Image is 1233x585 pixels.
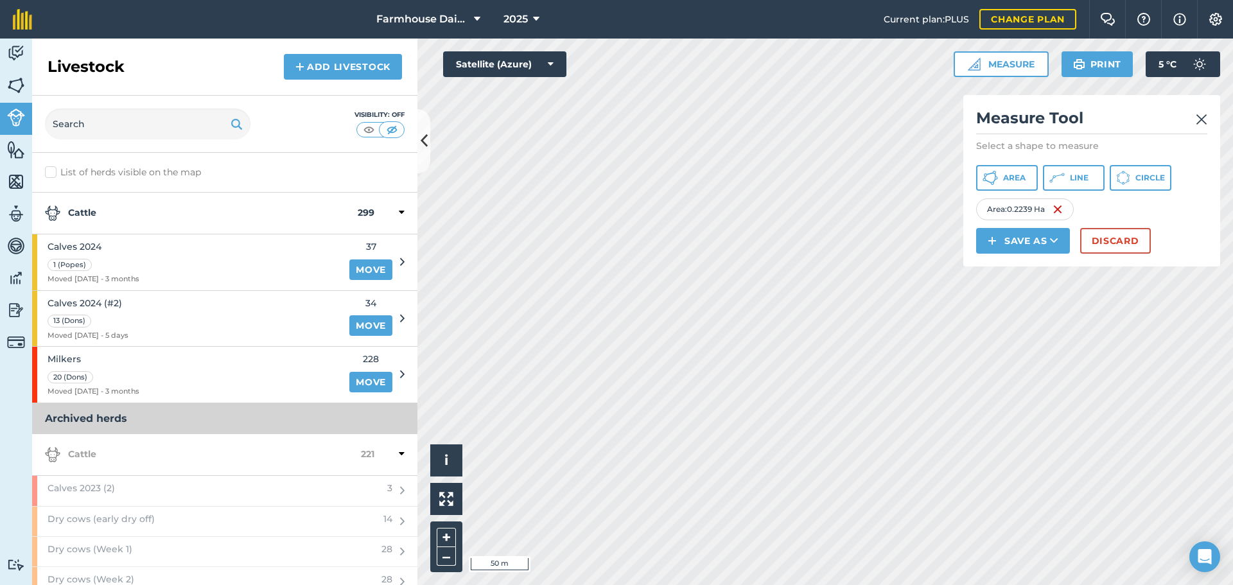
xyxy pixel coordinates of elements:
[284,54,402,80] a: Add Livestock
[954,51,1049,77] button: Measure
[45,205,358,221] strong: Cattle
[48,296,128,310] span: Calves 2024 (#2)
[1173,12,1186,27] img: svg+xml;base64,PHN2ZyB4bWxucz0iaHR0cDovL3d3dy53My5vcmcvMjAwMC9zdmciIHdpZHRoPSIxNyIgaGVpZ2h0PSIxNy...
[7,268,25,288] img: svg+xml;base64,PD94bWwgdmVyc2lvbj0iMS4wIiBlbmNvZGluZz0idXRmLTgiPz4KPCEtLSBHZW5lcmF0b3I6IEFkb2JlIE...
[48,240,139,254] span: Calves 2024
[979,9,1076,30] a: Change plan
[443,51,566,77] button: Satellite (Azure)
[349,315,392,336] a: Move
[32,403,417,434] h3: Archived herds
[7,44,25,63] img: svg+xml;base64,PD94bWwgdmVyc2lvbj0iMS4wIiBlbmNvZGluZz0idXRmLTgiPz4KPCEtLSBHZW5lcmF0b3I6IEFkb2JlIE...
[968,58,981,71] img: Ruler icon
[1110,165,1171,191] button: Circle
[437,547,456,566] button: –
[884,12,969,26] span: Current plan : PLUS
[45,447,361,462] strong: Cattle
[7,76,25,95] img: svg+xml;base64,PHN2ZyB4bWxucz0iaHR0cDovL3d3dy53My5vcmcvMjAwMC9zdmciIHdpZHRoPSI1NiIgaGVpZ2h0PSI2MC...
[45,109,250,139] input: Search
[48,386,139,397] span: Moved [DATE] - 3 months
[7,333,25,351] img: svg+xml;base64,PD94bWwgdmVyc2lvbj0iMS4wIiBlbmNvZGluZz0idXRmLTgiPz4KPCEtLSBHZW5lcmF0b3I6IEFkb2JlIE...
[1043,165,1105,191] button: Line
[48,315,91,327] div: 13 (Dons)
[1062,51,1133,77] button: Print
[48,259,92,272] div: 1 (Popes)
[1070,173,1089,183] span: Line
[384,123,400,136] img: svg+xml;base64,PHN2ZyB4bWxucz0iaHR0cDovL3d3dy53My5vcmcvMjAwMC9zdmciIHdpZHRoPSI1MCIgaGVpZ2h0PSI0MC...
[7,236,25,256] img: svg+xml;base64,PD94bWwgdmVyc2lvbj0iMS4wIiBlbmNvZGluZz0idXRmLTgiPz4KPCEtLSBHZW5lcmF0b3I6IEFkb2JlIE...
[1073,57,1085,72] img: svg+xml;base64,PHN2ZyB4bWxucz0iaHR0cDovL3d3dy53My5vcmcvMjAwMC9zdmciIHdpZHRoPSIxOSIgaGVpZ2h0PSIyNC...
[32,476,380,505] a: Calves 2023 (2)
[1135,173,1165,183] span: Circle
[430,444,462,476] button: i
[376,12,469,27] span: Farmhouse Dairy Co.
[976,139,1207,152] p: Select a shape to measure
[387,481,392,495] span: 3
[354,110,405,120] div: Visibility: Off
[48,371,93,384] div: 20 (Dons)
[48,352,139,366] span: Milkers
[32,291,342,347] a: Calves 2024 (#2)13 (Dons)Moved [DATE] - 5 days
[32,234,342,290] a: Calves 20241 (Popes)Moved [DATE] - 3 months
[45,166,405,179] label: List of herds visible on the map
[1053,202,1063,217] img: svg+xml;base64,PHN2ZyB4bWxucz0iaHR0cDovL3d3dy53My5vcmcvMjAwMC9zdmciIHdpZHRoPSIxNiIgaGVpZ2h0PSIyNC...
[976,165,1038,191] button: Area
[1187,51,1212,77] img: svg+xml;base64,PD94bWwgdmVyc2lvbj0iMS4wIiBlbmNvZGluZz0idXRmLTgiPz4KPCEtLSBHZW5lcmF0b3I6IEFkb2JlIE...
[349,240,392,254] span: 37
[349,372,392,392] a: Move
[358,205,374,221] strong: 299
[1208,13,1223,26] img: A cog icon
[7,109,25,127] img: svg+xml;base64,PD94bWwgdmVyc2lvbj0iMS4wIiBlbmNvZGluZz0idXRmLTgiPz4KPCEtLSBHZW5lcmF0b3I6IEFkb2JlIE...
[1003,173,1026,183] span: Area
[7,559,25,571] img: svg+xml;base64,PD94bWwgdmVyc2lvbj0iMS4wIiBlbmNvZGluZz0idXRmLTgiPz4KPCEtLSBHZW5lcmF0b3I6IEFkb2JlIE...
[48,542,132,556] span: Dry cows (Week 1)
[976,228,1070,254] button: Save as
[988,233,997,249] img: svg+xml;base64,PHN2ZyB4bWxucz0iaHR0cDovL3d3dy53My5vcmcvMjAwMC9zdmciIHdpZHRoPSIxNCIgaGVpZ2h0PSIyNC...
[361,447,374,462] strong: 221
[383,512,392,526] span: 14
[381,542,392,556] span: 28
[439,492,453,506] img: Four arrows, one pointing top left, one top right, one bottom right and the last bottom left
[231,116,243,132] img: svg+xml;base64,PHN2ZyB4bWxucz0iaHR0cDovL3d3dy53My5vcmcvMjAwMC9zdmciIHdpZHRoPSIxOSIgaGVpZ2h0PSIyNC...
[444,452,448,468] span: i
[7,301,25,320] img: svg+xml;base64,PD94bWwgdmVyc2lvbj0iMS4wIiBlbmNvZGluZz0idXRmLTgiPz4KPCEtLSBHZW5lcmF0b3I6IEFkb2JlIE...
[349,259,392,280] a: Move
[295,59,304,74] img: svg+xml;base64,PHN2ZyB4bWxucz0iaHR0cDovL3d3dy53My5vcmcvMjAwMC9zdmciIHdpZHRoPSIxNCIgaGVpZ2h0PSIyNC...
[13,9,32,30] img: fieldmargin Logo
[1196,112,1207,127] img: svg+xml;base64,PHN2ZyB4bWxucz0iaHR0cDovL3d3dy53My5vcmcvMjAwMC9zdmciIHdpZHRoPSIyMiIgaGVpZ2h0PSIzMC...
[32,537,374,566] a: Dry cows (Week 1)
[7,204,25,223] img: svg+xml;base64,PD94bWwgdmVyc2lvbj0iMS4wIiBlbmNvZGluZz0idXRmLTgiPz4KPCEtLSBHZW5lcmF0b3I6IEFkb2JlIE...
[1100,13,1115,26] img: Two speech bubbles overlapping with the left bubble in the forefront
[7,140,25,159] img: svg+xml;base64,PHN2ZyB4bWxucz0iaHR0cDovL3d3dy53My5vcmcvMjAwMC9zdmciIHdpZHRoPSI1NiIgaGVpZ2h0PSI2MC...
[437,528,456,547] button: +
[48,57,125,77] h2: Livestock
[32,507,376,536] a: Dry cows (early dry off)
[48,481,115,495] span: Calves 2023 (2)
[349,296,392,310] span: 34
[976,108,1207,134] h2: Measure Tool
[1159,51,1176,77] span: 5 ° C
[45,205,60,221] img: svg+xml;base64,PD94bWwgdmVyc2lvbj0iMS4wIiBlbmNvZGluZz0idXRmLTgiPz4KPCEtLSBHZW5lcmF0b3I6IEFkb2JlIE...
[349,352,392,366] span: 228
[48,512,155,526] span: Dry cows (early dry off)
[32,347,342,403] a: Milkers20 (Dons)Moved [DATE] - 3 months
[48,274,139,285] span: Moved [DATE] - 3 months
[503,12,528,27] span: 2025
[7,172,25,191] img: svg+xml;base64,PHN2ZyB4bWxucz0iaHR0cDovL3d3dy53My5vcmcvMjAwMC9zdmciIHdpZHRoPSI1NiIgaGVpZ2h0PSI2MC...
[45,447,60,462] img: svg+xml;base64,PD94bWwgdmVyc2lvbj0iMS4wIiBlbmNvZGluZz0idXRmLTgiPz4KPCEtLSBHZW5lcmF0b3I6IEFkb2JlIE...
[976,198,1074,220] div: Area : 0.2239 Ha
[1189,541,1220,572] div: Open Intercom Messenger
[361,123,377,136] img: svg+xml;base64,PHN2ZyB4bWxucz0iaHR0cDovL3d3dy53My5vcmcvMjAwMC9zdmciIHdpZHRoPSI1MCIgaGVpZ2h0PSI0MC...
[1146,51,1220,77] button: 5 °C
[48,330,128,342] span: Moved [DATE] - 5 days
[1080,228,1151,254] button: Discard
[1136,13,1151,26] img: A question mark icon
